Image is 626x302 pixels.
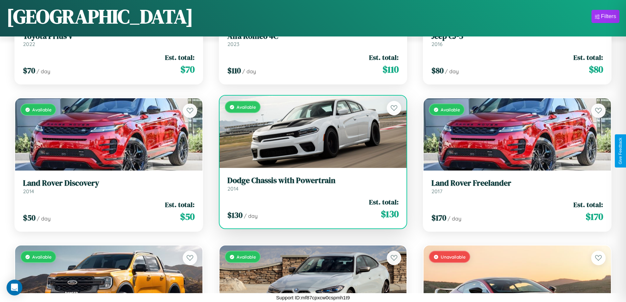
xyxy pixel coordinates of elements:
[237,104,256,110] span: Available
[431,32,603,48] a: Jeep CJ-52016
[431,178,603,188] h3: Land Rover Freelander
[369,53,399,62] span: Est. total:
[441,107,460,112] span: Available
[237,254,256,260] span: Available
[227,176,399,192] a: Dodge Chassis with Powertrain2014
[431,212,446,223] span: $ 170
[381,207,399,221] span: $ 130
[227,41,239,47] span: 2023
[431,178,603,195] a: Land Rover Freelander2017
[36,68,50,75] span: / day
[227,176,399,185] h3: Dodge Chassis with Powertrain
[448,215,461,222] span: / day
[369,197,399,207] span: Est. total:
[383,63,399,76] span: $ 110
[165,200,195,209] span: Est. total:
[431,188,442,195] span: 2017
[244,213,258,219] span: / day
[618,138,623,164] div: Give Feedback
[180,210,195,223] span: $ 50
[23,65,35,76] span: $ 70
[589,63,603,76] span: $ 80
[431,65,444,76] span: $ 80
[165,53,195,62] span: Est. total:
[227,32,399,48] a: Alfa Romeo 4C2023
[573,200,603,209] span: Est. total:
[227,65,241,76] span: $ 110
[591,10,619,23] button: Filters
[601,13,616,20] div: Filters
[276,293,350,302] p: Support ID: mf87cpxcw0cspmh1t9
[445,68,459,75] span: / day
[431,41,443,47] span: 2016
[32,107,52,112] span: Available
[573,53,603,62] span: Est. total:
[180,63,195,76] span: $ 70
[23,32,195,48] a: Toyota Prius V2022
[37,215,51,222] span: / day
[23,178,195,195] a: Land Rover Discovery2014
[7,3,193,30] h1: [GEOGRAPHIC_DATA]
[441,254,466,260] span: Unavailable
[23,212,35,223] span: $ 50
[23,178,195,188] h3: Land Rover Discovery
[227,185,239,192] span: 2014
[23,41,35,47] span: 2022
[32,254,52,260] span: Available
[23,188,34,195] span: 2014
[7,280,22,295] div: Open Intercom Messenger
[242,68,256,75] span: / day
[227,210,243,221] span: $ 130
[586,210,603,223] span: $ 170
